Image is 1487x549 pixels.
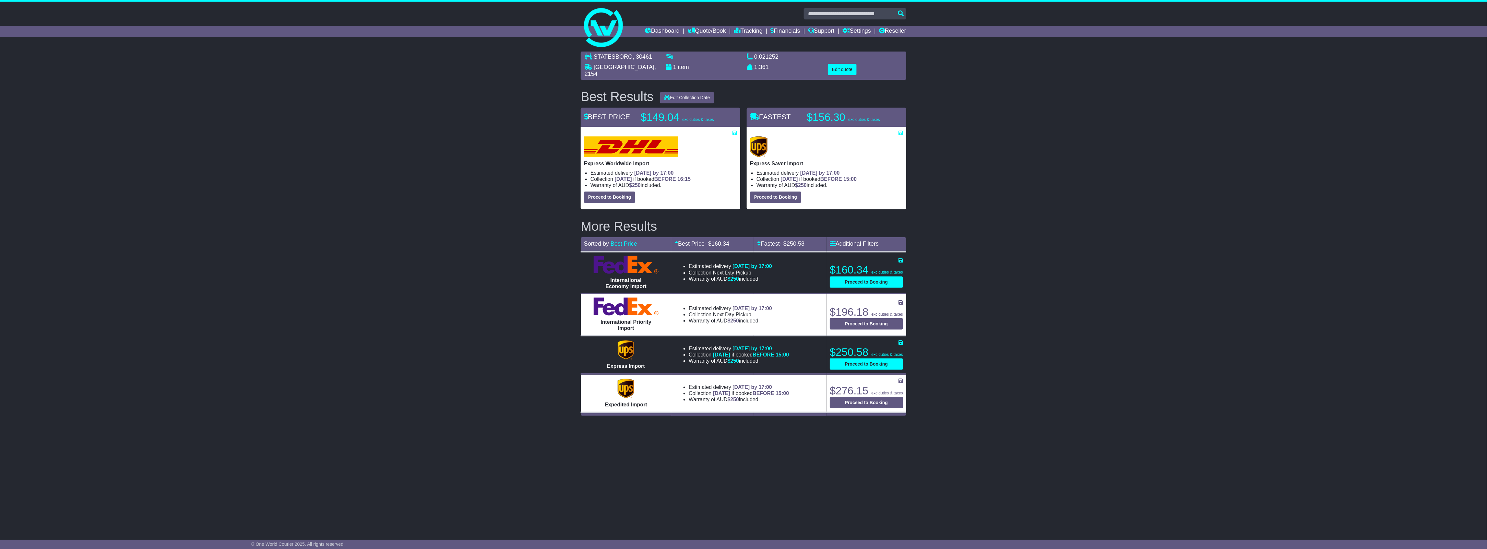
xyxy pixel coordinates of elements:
[731,358,739,364] span: 250
[830,346,903,359] p: $250.58
[606,277,647,289] span: International Economy Import
[713,352,730,357] span: [DATE]
[750,160,903,167] p: Express Saver Import
[251,542,345,547] span: © One World Courier 2025. All rights reserved.
[688,26,726,37] a: Quote/Book
[660,92,714,103] button: Edit Collection Date
[776,391,789,396] span: 15:00
[689,305,772,311] li: Estimated delivery
[607,363,645,369] span: Express Import
[795,182,807,188] span: $
[754,64,769,70] span: 1.361
[808,26,834,37] a: Support
[732,263,772,269] span: [DATE] by 17:00
[654,176,676,182] span: BEFORE
[879,26,906,37] a: Reseller
[689,358,789,364] li: Warranty of AUD included.
[594,53,633,60] span: STATESBORO
[728,397,739,402] span: $
[585,64,656,77] span: , 2154
[750,192,801,203] button: Proceed to Booking
[820,176,842,182] span: BEFORE
[732,346,772,351] span: [DATE] by 17:00
[807,111,888,124] p: $156.30
[780,240,804,247] span: - $
[594,64,654,70] span: [GEOGRAPHIC_DATA]
[689,263,772,269] li: Estimated delivery
[781,176,798,182] span: [DATE]
[645,26,680,37] a: Dashboard
[601,319,651,331] span: International Priority Import
[618,379,634,398] img: UPS (new): Expedited Import
[689,396,789,403] li: Warranty of AUD included.
[728,318,739,323] span: $
[753,391,774,396] span: BEFORE
[689,390,789,396] li: Collection
[848,117,880,122] span: exc duties & taxes
[615,176,632,182] span: [DATE]
[828,64,857,75] button: Edit quote
[590,170,737,176] li: Estimated delivery
[731,397,739,402] span: 250
[689,276,772,282] li: Warranty of AUD included.
[728,358,739,364] span: $
[781,176,857,182] span: if booked
[615,176,691,182] span: if booked
[787,240,804,247] span: 250.58
[677,176,691,182] span: 16:15
[584,192,635,203] button: Proceed to Booking
[756,182,903,188] li: Warranty of AUD included.
[713,312,751,317] span: Next Day Pickup
[689,352,789,358] li: Collection
[750,136,767,157] img: UPS (new): Express Saver Import
[711,240,729,247] span: 160.34
[713,391,789,396] span: if booked
[689,384,789,390] li: Estimated delivery
[689,311,772,318] li: Collection
[731,318,739,323] span: 250
[594,256,659,274] img: FedEx Express: International Economy Import
[843,176,857,182] span: 15:00
[611,240,637,247] a: Best Price
[689,270,772,276] li: Collection
[584,240,609,247] span: Sorted by
[872,352,903,357] span: exc duties & taxes
[590,176,737,182] li: Collection
[584,136,678,157] img: DHL: Express Worldwide Import
[713,270,751,275] span: Next Day Pickup
[673,64,676,70] span: 1
[756,176,903,182] li: Collection
[732,384,772,390] span: [DATE] by 17:00
[830,384,903,397] p: $276.15
[629,182,641,188] span: $
[731,276,739,282] span: 250
[754,53,779,60] span: 0.021252
[577,89,657,104] div: Best Results
[678,64,689,70] span: item
[830,263,903,276] p: $160.34
[605,402,647,407] span: Expedited Import
[633,53,652,60] span: , 30461
[728,276,739,282] span: $
[771,26,800,37] a: Financials
[756,170,903,176] li: Estimated delivery
[734,26,763,37] a: Tracking
[682,117,714,122] span: exc duties & taxes
[641,111,722,124] p: $149.04
[674,240,729,247] a: Best Price- $160.34
[581,219,906,233] h2: More Results
[750,113,791,121] span: FASTEST
[689,318,772,324] li: Warranty of AUD included.
[753,352,774,357] span: BEFORE
[830,240,879,247] a: Additional Filters
[584,113,630,121] span: BEST PRICE
[632,182,641,188] span: 250
[800,170,840,176] span: [DATE] by 17:00
[713,391,730,396] span: [DATE]
[872,270,903,274] span: exc duties & taxes
[594,298,659,316] img: FedEx Express: International Priority Import
[830,358,903,370] button: Proceed to Booking
[689,345,789,352] li: Estimated delivery
[830,397,903,408] button: Proceed to Booking
[732,306,772,311] span: [DATE] by 17:00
